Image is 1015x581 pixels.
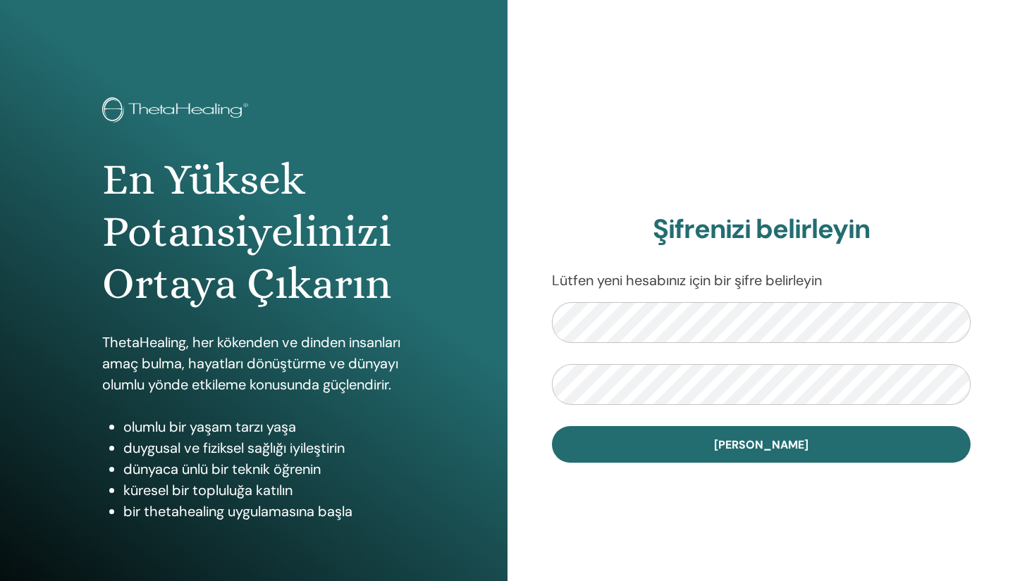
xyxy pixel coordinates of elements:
[102,154,405,311] h1: En Yüksek Potansiyelinizi Ortaya Çıkarın
[123,416,405,437] li: olumlu bir yaşam tarzı yaşa
[123,501,405,522] li: bir thetahealing uygulamasına başla
[123,437,405,458] li: duygusal ve fiziksel sağlığı iyileştirin
[552,270,971,291] p: Lütfen yeni hesabınız için bir şifre belirleyin
[123,458,405,480] li: dünyaca ünlü bir teknik öğrenin
[552,426,971,463] button: [PERSON_NAME]
[552,213,971,246] h2: Şifrenizi belirleyin
[102,332,405,395] p: ThetaHealing, her kökenden ve dinden insanları amaç bulma, hayatları dönüştürme ve dünyayı olumlu...
[123,480,405,501] li: küresel bir topluluğa katılın
[714,437,808,452] span: [PERSON_NAME]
